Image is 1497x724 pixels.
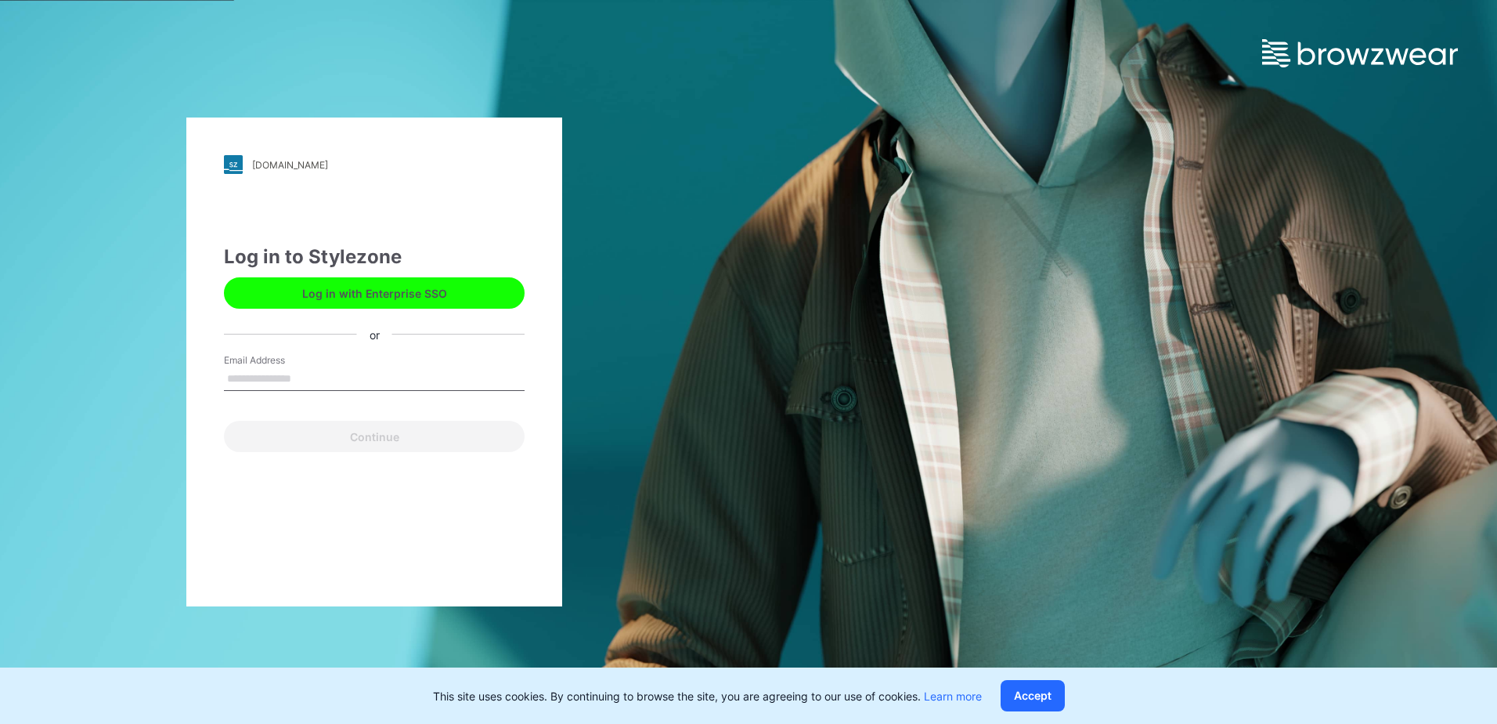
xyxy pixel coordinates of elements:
[252,159,328,171] div: [DOMAIN_NAME]
[224,277,525,309] button: Log in with Enterprise SSO
[224,243,525,271] div: Log in to Stylezone
[357,326,392,342] div: or
[924,690,982,703] a: Learn more
[224,155,243,174] img: stylezone-logo.562084cfcfab977791bfbf7441f1a819.svg
[224,155,525,174] a: [DOMAIN_NAME]
[433,688,982,704] p: This site uses cookies. By continuing to browse the site, you are agreeing to our use of cookies.
[224,353,334,367] label: Email Address
[1262,39,1458,67] img: browzwear-logo.e42bd6dac1945053ebaf764b6aa21510.svg
[1001,680,1065,711] button: Accept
